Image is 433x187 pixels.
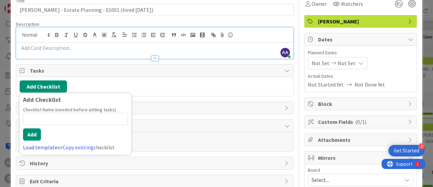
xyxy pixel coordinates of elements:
[23,144,58,151] a: Load template
[30,122,281,130] span: Comments
[14,1,31,9] span: Support
[318,100,405,108] span: Block
[23,96,128,103] div: Add Checklist
[318,154,405,162] span: Mirrors
[23,107,116,113] label: Checklist Name (needed before adding tasks)
[16,21,39,27] span: Description
[30,104,281,112] span: Links
[30,67,281,75] span: Tasks
[318,136,405,144] span: Attachments
[312,175,398,185] span: Select...
[308,49,413,56] span: Planned Dates
[338,59,356,67] span: Not Set
[20,80,67,93] button: Add Checklist
[308,73,413,80] span: Actual Dates
[394,147,419,154] div: Get Started
[23,128,41,141] button: Add
[30,177,281,185] span: Exit Criteria
[355,80,385,89] span: Not Done Yet
[318,17,405,25] span: [PERSON_NAME]
[318,118,405,126] span: Custom Fields
[35,3,37,8] div: 1
[318,35,405,43] span: Dates
[30,159,281,167] span: History
[16,4,294,16] input: type card name here...
[388,145,425,156] div: Open Get Started checklist, remaining modules: 3
[63,144,94,151] a: Copy existing
[23,143,128,151] div: or checklist
[308,80,344,89] span: Not Started Yet
[312,59,329,67] span: Not Set
[418,143,425,149] div: 3
[308,168,320,172] span: Board
[280,48,290,57] span: AA
[355,118,366,125] span: ( 0/1 )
